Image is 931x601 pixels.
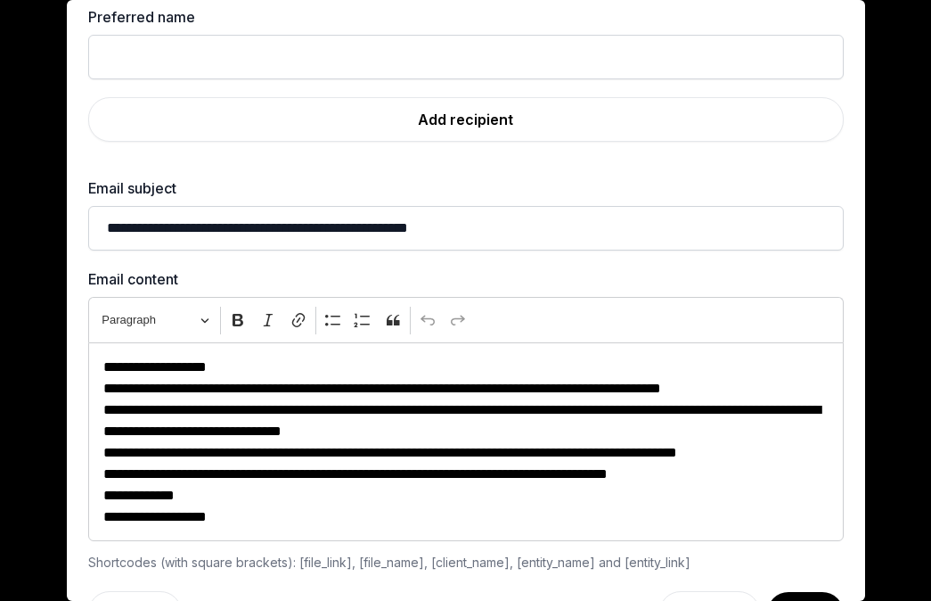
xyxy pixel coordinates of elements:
span: Paragraph [102,309,194,331]
div: Editor toolbar [88,297,844,342]
div: Shortcodes (with square brackets): [file_link], [file_name], [client_name], [entity_name] and [en... [88,552,844,573]
label: Email subject [88,177,844,199]
button: Heading [94,307,217,334]
a: Add recipient [88,97,844,142]
div: Editor editing area: main [88,342,844,541]
label: Email content [88,268,844,290]
label: Preferred name [88,6,844,28]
